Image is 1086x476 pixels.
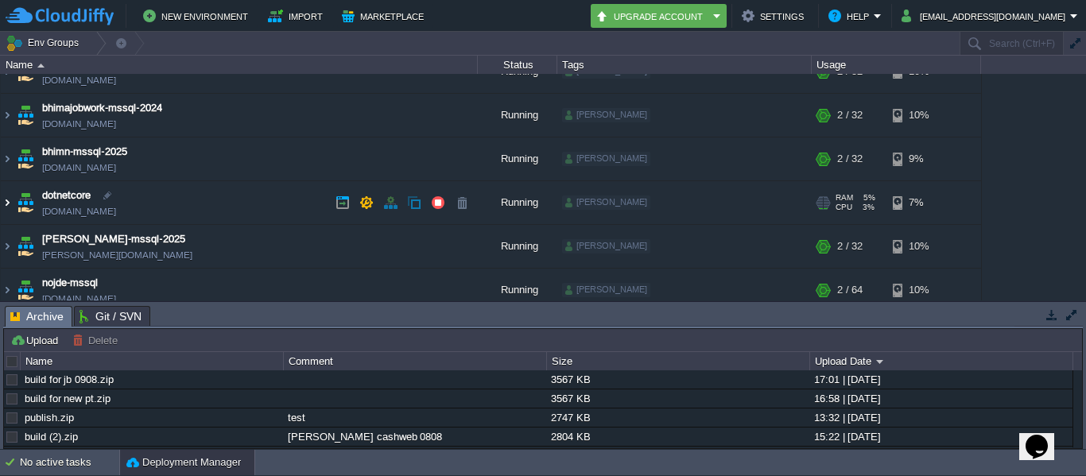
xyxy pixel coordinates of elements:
[810,447,1072,465] div: 14:40 | [DATE]
[42,203,116,219] a: [DOMAIN_NAME]
[42,116,116,132] a: [DOMAIN_NAME]
[837,269,863,312] div: 2 / 64
[562,195,650,210] div: [PERSON_NAME]
[10,333,63,347] button: Upload
[837,225,863,268] div: 2 / 32
[595,6,708,25] button: Upgrade Account
[859,203,875,212] span: 3%
[479,56,557,74] div: Status
[836,203,852,212] span: CPU
[14,269,37,312] img: AMDAwAAAACH5BAEAAAAALAAAAAABAAEAAAICRAEAOw==
[6,6,114,26] img: CloudJiffy
[562,108,650,122] div: [PERSON_NAME]
[21,352,283,370] div: Name
[42,291,116,307] a: [DOMAIN_NAME]
[558,56,811,74] div: Tags
[810,408,1072,427] div: 13:32 | [DATE]
[893,137,944,180] div: 9%
[548,352,809,370] div: Size
[143,6,253,25] button: New Environment
[25,393,111,404] a: build for new pt.zip
[893,181,944,224] div: 7%
[837,137,863,180] div: 2 / 32
[813,56,980,74] div: Usage
[268,6,328,25] button: Import
[126,455,241,470] button: Deployment Manager
[837,94,863,137] div: 2 / 32
[42,188,91,203] a: dotnetcore
[42,72,116,88] a: [DOMAIN_NAME]
[42,231,185,247] a: [PERSON_NAME]-mssql-2025
[2,56,477,74] div: Name
[478,94,557,137] div: Running
[1,94,14,137] img: AMDAwAAAACH5BAEAAAAALAAAAAABAAEAAAICRAEAOw==
[14,181,37,224] img: AMDAwAAAACH5BAEAAAAALAAAAAABAAEAAAICRAEAOw==
[25,431,78,443] a: build (2).zip
[1,269,14,312] img: AMDAwAAAACH5BAEAAAAALAAAAAABAAEAAAICRAEAOw==
[836,193,853,203] span: RAM
[547,408,809,427] div: 2747 KB
[14,137,37,180] img: AMDAwAAAACH5BAEAAAAALAAAAAABAAEAAAICRAEAOw==
[562,283,650,297] div: [PERSON_NAME]
[478,225,557,268] div: Running
[810,389,1072,408] div: 16:58 | [DATE]
[284,447,545,465] div: cash web for [PERSON_NAME]
[828,6,874,25] button: Help
[14,225,37,268] img: AMDAwAAAACH5BAEAAAAALAAAAAABAAEAAAICRAEAOw==
[1,181,14,224] img: AMDAwAAAACH5BAEAAAAALAAAAAABAAEAAAICRAEAOw==
[342,6,429,25] button: Marketplace
[859,193,875,203] span: 5%
[562,239,650,253] div: [PERSON_NAME]
[1,225,14,268] img: AMDAwAAAACH5BAEAAAAALAAAAAABAAEAAAICRAEAOw==
[547,389,809,408] div: 3567 KB
[42,144,127,160] a: bhimn-mssql-2025
[811,352,1072,370] div: Upload Date
[42,160,116,176] a: [DOMAIN_NAME]
[1019,412,1070,460] iframe: chat widget
[478,269,557,312] div: Running
[742,6,809,25] button: Settings
[284,428,545,446] div: [PERSON_NAME] cashweb 0808
[37,64,45,68] img: AMDAwAAAACH5BAEAAAAALAAAAAABAAEAAAICRAEAOw==
[10,307,64,327] span: Archive
[285,352,546,370] div: Comment
[25,373,114,385] a: build for jb 0908.zip
[478,181,557,224] div: Running
[25,412,74,424] a: publish.zip
[14,94,37,137] img: AMDAwAAAACH5BAEAAAAALAAAAAABAAEAAAICRAEAOw==
[284,408,545,427] div: test
[893,94,944,137] div: 10%
[42,100,162,116] a: bhimajobwork-mssql-2024
[562,152,650,166] div: [PERSON_NAME]
[547,370,809,389] div: 3567 KB
[810,370,1072,389] div: 17:01 | [DATE]
[547,428,809,446] div: 2804 KB
[6,32,84,54] button: Env Groups
[42,247,192,263] a: [PERSON_NAME][DOMAIN_NAME]
[810,428,1072,446] div: 15:22 | [DATE]
[20,450,119,475] div: No active tasks
[72,333,122,347] button: Delete
[893,225,944,268] div: 10%
[547,447,809,465] div: 16184 KB
[478,137,557,180] div: Running
[1,137,14,180] img: AMDAwAAAACH5BAEAAAAALAAAAAABAAEAAAICRAEAOw==
[42,275,98,291] a: nojde-mssql
[80,307,142,326] span: Git / SVN
[893,269,944,312] div: 10%
[902,6,1070,25] button: [EMAIL_ADDRESS][DOMAIN_NAME]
